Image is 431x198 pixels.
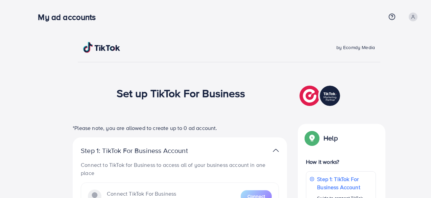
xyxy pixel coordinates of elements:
h3: My ad accounts [38,12,101,22]
img: TikTok partner [273,146,279,155]
img: TikTok partner [300,84,342,108]
img: Popup guide [306,132,318,144]
p: Help [324,134,338,142]
p: *Please note, you are allowed to create up to 0 ad account. [73,124,287,132]
h1: Set up TikTok For Business [117,87,245,100]
img: TikTok [83,42,120,53]
p: Step 1: TikTok For Business Account [81,147,209,155]
p: Step 1: TikTok For Business Account [317,175,372,191]
span: by Ecomdy Media [336,44,375,51]
p: How it works? [306,158,376,166]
